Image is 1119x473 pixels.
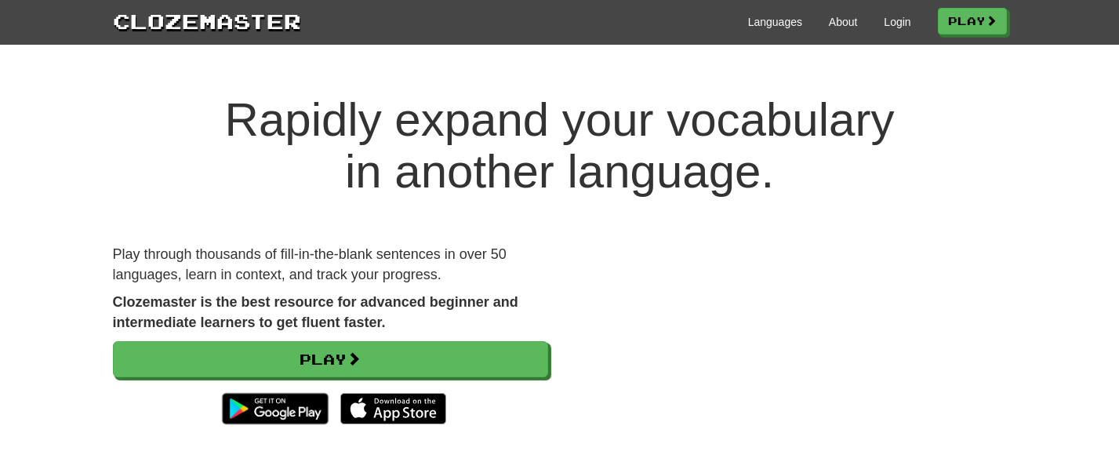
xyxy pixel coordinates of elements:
p: Play through thousands of fill-in-the-blank sentences in over 50 languages, learn in context, and... [113,245,548,285]
a: Languages [748,14,802,30]
img: Get it on Google Play [214,385,336,432]
a: Play [113,341,548,377]
a: Login [884,14,910,30]
a: Play [938,8,1007,35]
img: Download_on_the_App_Store_Badge_US-UK_135x40-25178aeef6eb6b83b96f5f2d004eda3bffbb37122de64afbaef7... [340,393,446,424]
a: About [829,14,858,30]
a: Clozemaster [113,6,301,35]
strong: Clozemaster is the best resource for advanced beginner and intermediate learners to get fluent fa... [113,294,518,330]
